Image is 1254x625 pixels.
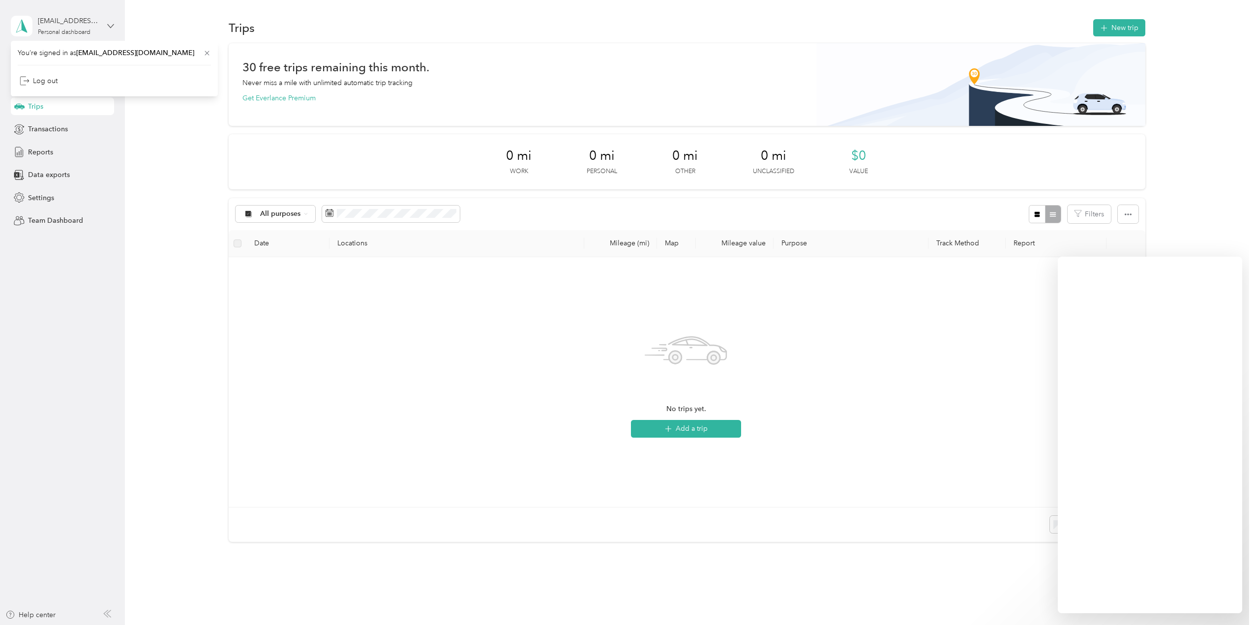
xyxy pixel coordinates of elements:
[242,78,413,88] p: Never miss a mile with unlimited automatic trip tracking
[589,148,615,164] span: 0 mi
[753,167,794,176] p: Unclassified
[329,230,584,257] th: Locations
[246,230,329,257] th: Date
[761,148,786,164] span: 0 mi
[242,93,316,103] button: Get Everlance Premium
[851,148,866,164] span: $0
[584,230,657,257] th: Mileage (mi)
[1068,205,1111,223] button: Filters
[1006,230,1106,257] th: Report
[28,170,70,180] span: Data exports
[260,210,301,217] span: All purposes
[657,230,696,257] th: Map
[672,148,698,164] span: 0 mi
[816,43,1145,126] img: Banner
[666,404,706,415] span: No trips yet.
[18,48,211,58] span: You’re signed in as
[242,62,429,72] h1: 30 free trips remaining this month.
[28,193,54,203] span: Settings
[587,167,617,176] p: Personal
[1058,257,1242,613] iframe: ada-chat-frame
[774,230,928,257] th: Purpose
[38,16,99,26] div: [EMAIL_ADDRESS][DOMAIN_NAME]
[5,610,56,620] button: Help center
[28,101,43,112] span: Trips
[76,49,194,57] span: [EMAIL_ADDRESS][DOMAIN_NAME]
[510,167,528,176] p: Work
[675,167,695,176] p: Other
[631,420,741,438] button: Add a trip
[1093,19,1145,36] button: New trip
[28,124,68,134] span: Transactions
[229,23,255,33] h1: Trips
[849,167,868,176] p: Value
[928,230,1006,257] th: Track Method
[20,76,58,86] div: Log out
[506,148,532,164] span: 0 mi
[696,230,774,257] th: Mileage value
[38,30,90,35] div: Personal dashboard
[28,215,83,226] span: Team Dashboard
[28,147,53,157] span: Reports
